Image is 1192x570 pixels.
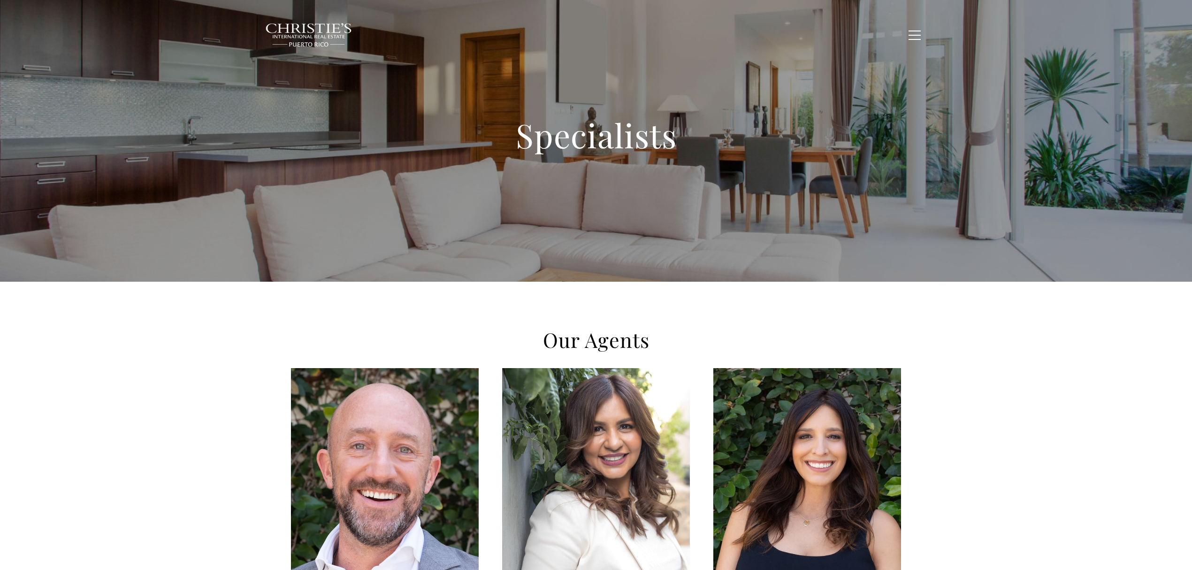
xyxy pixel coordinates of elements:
[265,23,352,47] img: Christie's International Real Estate black text logo
[408,115,784,156] h1: Specialists
[298,327,894,353] h2: Our Agents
